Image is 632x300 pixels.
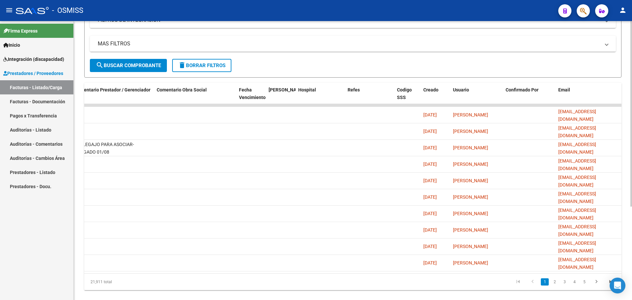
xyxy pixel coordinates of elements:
span: Fecha Vencimiento [239,87,266,100]
span: [EMAIL_ADDRESS][DOMAIN_NAME] [558,175,596,187]
li: page 5 [579,276,589,287]
span: SIN LEGAJO PARA ASOCIAR-CARGADO 01/08 [74,142,134,155]
datatable-header-cell: Refes [345,83,394,112]
span: [EMAIL_ADDRESS][DOMAIN_NAME] [558,191,596,204]
div: Open Intercom Messenger [610,278,625,293]
li: page 4 [569,276,579,287]
span: Refes [348,87,360,92]
span: [DATE] [423,227,437,233]
span: [EMAIL_ADDRESS][DOMAIN_NAME] [558,125,596,138]
span: [DATE] [423,129,437,134]
li: page 1 [540,276,550,287]
span: Usuario [453,87,469,92]
span: Comentario Prestador / Gerenciador [74,87,150,92]
span: Prestadores / Proveedores [3,70,63,77]
datatable-header-cell: Fecha Confimado [266,83,296,112]
span: Inicio [3,41,20,49]
span: Integración (discapacidad) [3,56,64,63]
mat-panel-title: MAS FILTROS [98,40,600,47]
span: [PERSON_NAME] [453,211,488,216]
span: [DATE] [423,244,437,249]
span: [EMAIL_ADDRESS][DOMAIN_NAME] [558,109,596,122]
a: 3 [561,278,568,286]
span: [PERSON_NAME] [453,227,488,233]
span: [PERSON_NAME] [453,112,488,117]
span: [PERSON_NAME] [453,244,488,249]
mat-expansion-panel-header: MAS FILTROS [90,36,616,52]
li: page 2 [550,276,560,287]
span: [DATE] [423,194,437,200]
a: 5 [580,278,588,286]
a: go to previous page [526,278,539,286]
span: [DATE] [423,145,437,150]
span: [EMAIL_ADDRESS][DOMAIN_NAME] [558,240,596,253]
a: 1 [541,278,549,286]
span: [PERSON_NAME] [453,178,488,183]
li: page 3 [560,276,569,287]
datatable-header-cell: Fecha Vencimiento [236,83,266,112]
span: [DATE] [423,112,437,117]
mat-icon: search [96,61,104,69]
datatable-header-cell: Email [556,83,621,112]
a: go to last page [605,278,617,286]
span: [PERSON_NAME] [453,129,488,134]
span: [DATE] [423,162,437,167]
span: Comentario Obra Social [157,87,207,92]
span: [DATE] [423,178,437,183]
mat-icon: person [619,6,627,14]
datatable-header-cell: Hospital [296,83,345,112]
span: Buscar Comprobante [96,63,161,68]
a: 4 [570,278,578,286]
span: Borrar Filtros [178,63,225,68]
span: Codigo SSS [397,87,412,100]
span: [EMAIL_ADDRESS][DOMAIN_NAME] [558,257,596,270]
datatable-header-cell: Confirmado Por [503,83,556,112]
span: [DATE] [423,260,437,265]
span: [PERSON_NAME] [453,162,488,167]
span: Email [558,87,570,92]
button: Borrar Filtros [172,59,231,72]
span: [EMAIL_ADDRESS][DOMAIN_NAME] [558,142,596,155]
datatable-header-cell: Codigo SSS [394,83,421,112]
span: Firma Express [3,27,38,35]
span: Confirmado Por [506,87,539,92]
span: [DATE] [423,211,437,216]
div: 21,911 total [84,274,191,290]
mat-icon: delete [178,61,186,69]
mat-icon: menu [5,6,13,14]
span: [PERSON_NAME] [453,145,488,150]
span: Creado [423,87,438,92]
a: go to first page [512,278,524,286]
span: [EMAIL_ADDRESS][DOMAIN_NAME] [558,208,596,220]
span: [EMAIL_ADDRESS][DOMAIN_NAME] [558,224,596,237]
span: [PERSON_NAME] [453,194,488,200]
a: 2 [551,278,559,286]
button: Buscar Comprobante [90,59,167,72]
a: go to next page [590,278,603,286]
span: [EMAIL_ADDRESS][DOMAIN_NAME] [558,158,596,171]
datatable-header-cell: Comentario Obra Social [154,83,236,112]
span: Hospital [298,87,316,92]
datatable-header-cell: Creado [421,83,450,112]
span: - OSMISS [52,3,83,18]
span: [PERSON_NAME] [453,260,488,265]
datatable-header-cell: Comentario Prestador / Gerenciador [72,83,154,112]
span: [PERSON_NAME] [269,87,304,92]
datatable-header-cell: Usuario [450,83,503,112]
